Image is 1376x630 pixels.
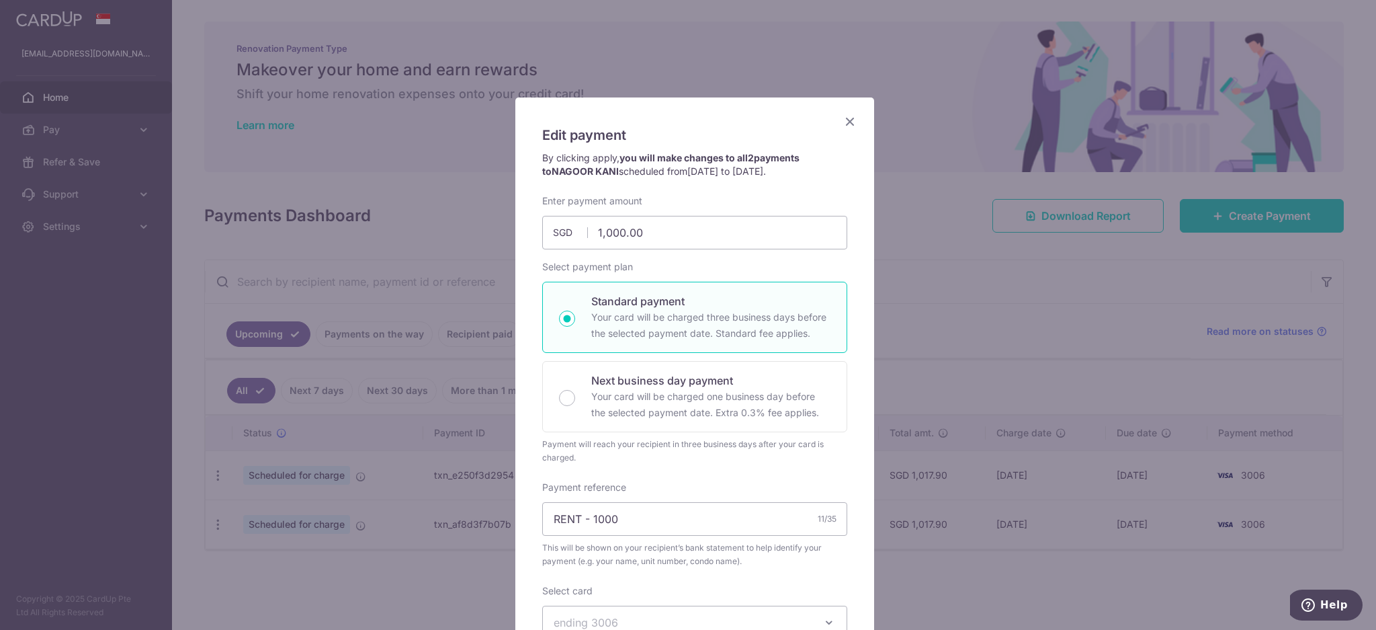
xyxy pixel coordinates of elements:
[554,616,618,629] span: ending 3006
[591,372,830,389] p: Next business day payment
[748,152,754,163] span: 2
[542,541,847,568] span: This will be shown on your recipient’s bank statement to help identify your payment (e.g. your na...
[818,512,836,526] div: 11/35
[542,152,800,177] strong: you will make changes to all payments to
[542,260,633,274] label: Select payment plan
[591,309,830,342] p: Your card will be charged three business days before the selected payment date. Standard fee appl...
[842,114,858,130] button: Close
[542,216,847,249] input: 0.00
[591,293,830,309] p: Standard payment
[542,124,847,146] h5: Edit payment
[591,389,830,421] p: Your card will be charged one business day before the selected payment date. Extra 0.3% fee applies.
[542,438,847,465] div: Payment will reach your recipient in three business days after your card is charged.
[552,165,619,177] span: NAGOOR KANI
[542,194,642,208] label: Enter payment amount
[542,481,626,494] label: Payment reference
[542,151,847,178] p: By clicking apply, scheduled from .
[553,226,588,239] span: SGD
[542,584,593,598] label: Select card
[687,165,763,177] span: [DATE] to [DATE]
[1290,590,1363,623] iframe: Opens a widget where you can find more information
